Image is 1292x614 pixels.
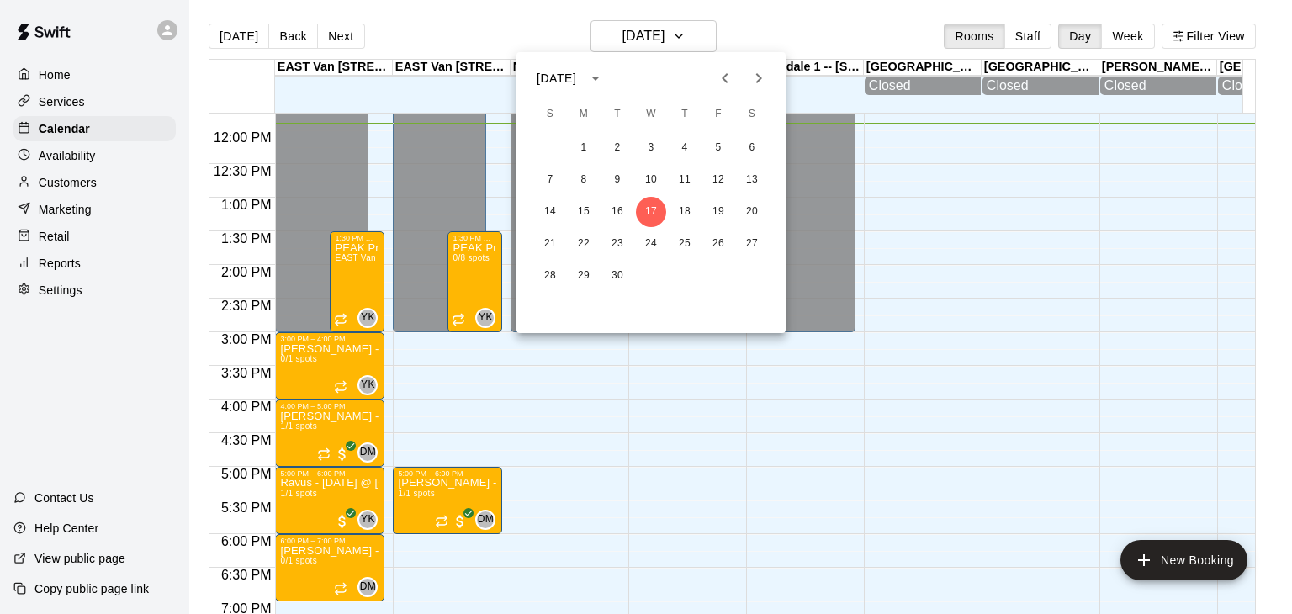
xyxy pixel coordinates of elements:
[737,133,767,163] button: 6
[636,229,666,259] button: 24
[569,229,599,259] button: 22
[703,98,733,131] span: Friday
[569,98,599,131] span: Monday
[569,197,599,227] button: 15
[636,133,666,163] button: 3
[569,165,599,195] button: 8
[535,197,565,227] button: 14
[602,133,633,163] button: 2
[703,197,733,227] button: 19
[602,229,633,259] button: 23
[535,229,565,259] button: 21
[703,229,733,259] button: 26
[537,70,576,87] div: [DATE]
[602,197,633,227] button: 16
[703,165,733,195] button: 12
[670,197,700,227] button: 18
[670,165,700,195] button: 11
[569,133,599,163] button: 1
[636,165,666,195] button: 10
[670,98,700,131] span: Thursday
[602,98,633,131] span: Tuesday
[670,229,700,259] button: 25
[535,98,565,131] span: Sunday
[602,261,633,291] button: 30
[636,197,666,227] button: 17
[569,261,599,291] button: 29
[670,133,700,163] button: 4
[581,64,610,93] button: calendar view is open, switch to year view
[737,229,767,259] button: 27
[742,61,776,95] button: Next month
[737,197,767,227] button: 20
[737,165,767,195] button: 13
[737,98,767,131] span: Saturday
[708,61,742,95] button: Previous month
[703,133,733,163] button: 5
[535,165,565,195] button: 7
[602,165,633,195] button: 9
[535,261,565,291] button: 28
[636,98,666,131] span: Wednesday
